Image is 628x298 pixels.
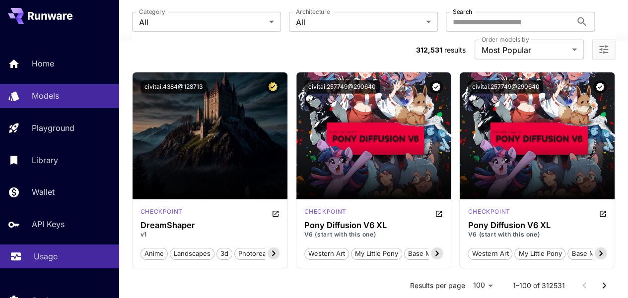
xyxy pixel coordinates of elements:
span: my little pony [515,249,565,259]
button: Certified Model – Vetted for best performance and includes a commercial license. [266,80,279,94]
button: base model [567,247,612,260]
label: Order models by [482,35,529,44]
button: Open in CivitAI [599,207,607,219]
button: Verified working [429,80,443,94]
p: 1–100 of 312531 [512,280,564,290]
h3: Pony Diffusion V6 XL [468,221,607,230]
p: Models [32,90,59,102]
span: 3d [217,249,232,259]
p: Wallet [32,186,55,198]
span: western art [305,249,349,259]
p: checkpoint [304,207,347,216]
p: V6 (start with this one) [468,230,607,239]
span: anime [141,249,167,259]
button: Verified working [593,80,607,94]
button: base model [404,247,449,260]
p: checkpoint [140,207,183,216]
button: my little pony [351,247,402,260]
div: SD 1.5 [140,207,183,219]
button: civitai:257749@290640 [304,80,380,94]
button: photorealistic [234,247,283,260]
label: Architecture [296,7,330,16]
button: Open in CivitAI [435,207,443,219]
button: Go to next page [594,275,614,295]
span: photorealistic [235,249,283,259]
button: civitai:257749@290640 [468,80,543,94]
button: Open more filters [598,44,610,56]
h3: Pony Diffusion V6 XL [304,221,443,230]
button: civitai:4384@128713 [140,80,207,94]
div: 100 [469,278,496,292]
label: Search [453,7,472,16]
p: v1 [140,230,279,239]
p: Results per page [410,280,465,290]
p: Usage [34,250,58,262]
span: All [139,16,265,28]
span: 312,531 [416,46,442,54]
p: API Keys [32,218,65,230]
span: western art [468,249,512,259]
span: base model [568,249,612,259]
button: my little pony [514,247,565,260]
button: landscapes [170,247,214,260]
span: All [296,16,422,28]
button: 3d [216,247,232,260]
span: my little pony [351,249,402,259]
span: results [444,46,466,54]
button: anime [140,247,168,260]
button: western art [304,247,349,260]
span: landscapes [170,249,214,259]
label: Category [139,7,165,16]
p: V6 (start with this one) [304,230,443,239]
span: base model [405,249,448,259]
div: Pony [304,207,347,219]
button: Open in CivitAI [272,207,279,219]
p: checkpoint [468,207,510,216]
span: Most Popular [482,44,568,56]
div: Pony [468,207,510,219]
button: western art [468,247,512,260]
p: Library [32,154,58,166]
p: Playground [32,122,74,134]
h3: DreamShaper [140,221,279,230]
p: Home [32,58,54,69]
